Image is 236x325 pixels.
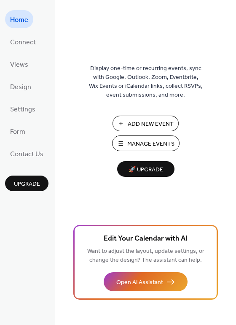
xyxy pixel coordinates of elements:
[5,77,36,95] a: Design
[5,122,30,140] a: Form
[5,32,41,51] a: Connect
[5,10,33,28] a: Home
[10,58,28,71] span: Views
[10,81,31,94] span: Design
[87,246,204,266] span: Want to adjust the layout, update settings, or change the design? The assistant can help.
[10,148,43,161] span: Contact Us
[5,55,33,73] a: Views
[127,140,174,149] span: Manage Events
[5,176,48,191] button: Upgrade
[104,233,188,245] span: Edit Your Calendar with AI
[122,164,169,176] span: 🚀 Upgrade
[10,125,25,138] span: Form
[5,100,40,118] a: Settings
[128,120,174,129] span: Add New Event
[10,103,35,116] span: Settings
[10,14,28,27] span: Home
[116,278,163,287] span: Open AI Assistant
[113,116,179,131] button: Add New Event
[104,272,188,291] button: Open AI Assistant
[14,180,40,189] span: Upgrade
[10,36,36,49] span: Connect
[117,161,174,177] button: 🚀 Upgrade
[89,64,203,100] span: Display one-time or recurring events, sync with Google, Outlook, Zoom, Eventbrite, Wix Events or ...
[112,135,180,151] button: Manage Events
[5,144,48,162] a: Contact Us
